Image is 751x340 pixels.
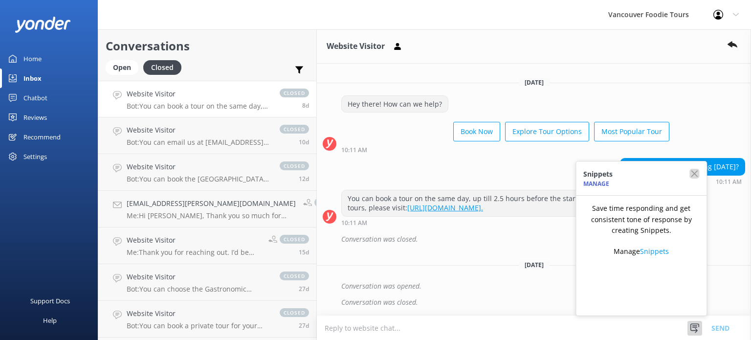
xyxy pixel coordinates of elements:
[127,285,270,294] p: Bot: You can choose the Gastronomic Gastown Tour with tastings without alcohol, starting at $169....
[127,175,270,183] p: Bot: You can book the [GEOGRAPHIC_DATA] Public Tour online and see live availability at [URL][DOM...
[280,308,309,317] span: closed
[23,88,47,108] div: Chatbot
[98,81,316,117] a: Website VisitorBot:You can book a tour on the same day, up till 2.5 hours before the start of the...
[127,272,270,282] h4: Website Visitor
[106,37,309,55] h2: Conversations
[716,179,742,185] strong: 10:11 AM
[30,291,70,311] div: Support Docs
[143,62,186,72] a: Closed
[323,278,745,295] div: 2025-09-17T18:51:19.808
[341,294,745,311] div: Conversation was closed.
[280,161,309,170] span: closed
[302,101,309,110] span: Sep 09 2025 10:11am (UTC -07:00) America/Tijuana
[299,248,309,256] span: Sep 02 2025 08:56am (UTC -07:00) America/Tijuana
[583,169,613,180] h4: Snippets
[98,191,316,227] a: [EMAIL_ADDRESS][PERSON_NAME][DOMAIN_NAME]Me:Hi [PERSON_NAME], Thank you so much for reaching out!...
[98,264,316,301] a: Website VisitorBot:You can choose the Gastronomic Gastown Tour with tastings without alcohol, sta...
[519,261,550,269] span: [DATE]
[323,294,745,311] div: 2025-09-17T18:51:25.969
[15,17,71,33] img: yonder-white-logo.png
[127,138,270,147] p: Bot: You can email us at [EMAIL_ADDRESS][DOMAIN_NAME] or call us at: [PHONE_NUMBER]. Feel free to...
[98,117,316,154] a: Website VisitorBot:You can email us at [EMAIL_ADDRESS][DOMAIN_NAME] or call us at: [PHONE_NUMBER]...
[583,203,699,236] p: Save time responding and get consistent tone of response by creating Snippets.
[299,285,309,293] span: Aug 21 2025 10:41am (UTC -07:00) America/Tijuana
[23,49,42,68] div: Home
[143,60,181,75] div: Closed
[614,246,669,257] p: Manage
[594,122,669,141] button: Most Popular Tour
[280,89,309,97] span: closed
[341,220,367,226] strong: 10:11 AM
[342,96,448,113] div: Hey there! How can we help?
[341,278,745,295] div: Conversation was opened.
[98,301,316,338] a: Website VisitorBot:You can book a private tour for your group directly at [URL][DOMAIN_NAME]. If ...
[327,40,385,53] h3: Website Visitor
[23,127,61,147] div: Recommend
[98,227,316,264] a: Website VisitorMe:Thank you for reaching out. I’d be happy to assist with your cancellation reque...
[280,272,309,280] span: closed
[127,161,270,172] h4: Website Visitor
[341,231,745,248] div: Conversation was closed.
[127,198,296,209] h4: [EMAIL_ADDRESS][PERSON_NAME][DOMAIN_NAME]
[314,198,344,207] span: closed
[689,161,707,187] button: Close
[127,211,296,220] p: Me: Hi [PERSON_NAME], Thank you so much for reaching out! Could you kindly let me know which tour...
[106,62,143,72] a: Open
[127,89,270,99] h4: Website Visitor
[407,203,483,212] a: [URL][DOMAIN_NAME].
[127,235,261,246] h4: Website Visitor
[98,154,316,191] a: Website VisitorBot:You can book the [GEOGRAPHIC_DATA] Public Tour online and see live availabilit...
[43,311,57,330] div: Help
[23,108,47,127] div: Reviews
[23,147,47,166] div: Settings
[505,122,589,141] button: Explore Tour Options
[341,146,669,153] div: Sep 09 2025 10:11am (UTC -07:00) America/Tijuana
[341,219,679,226] div: Sep 09 2025 10:11am (UTC -07:00) America/Tijuana
[341,147,367,153] strong: 10:11 AM
[299,175,309,183] span: Sep 04 2025 07:02pm (UTC -07:00) America/Tijuana
[299,321,309,330] span: Aug 20 2025 01:01pm (UTC -07:00) America/Tijuana
[583,180,609,188] a: Manage
[640,247,669,256] a: Snippets
[280,125,309,134] span: closed
[323,231,745,248] div: 2025-09-09T18:54:36.444
[23,68,42,88] div: Inbox
[280,235,309,244] span: closed
[299,138,309,146] span: Sep 06 2025 12:17pm (UTC -07:00) America/Tijuana
[620,159,745,175] div: what tours are happening [DATE]?
[127,248,261,257] p: Me: Thank you for reaching out. I’d be happy to assist with your cancellation request. Could you ...
[127,308,270,319] h4: Website Visitor
[127,321,270,330] p: Bot: You can book a private tour for your group directly at [URL][DOMAIN_NAME]. If you have any s...
[127,125,270,136] h4: Website Visitor
[106,60,138,75] div: Open
[342,190,679,216] div: You can book a tour on the same day, up till 2.5 hours before the start of the tour. To see avail...
[519,78,550,87] span: [DATE]
[127,102,270,111] p: Bot: You can book a tour on the same day, up till 2.5 hours before the start of the tour. To see ...
[453,122,500,141] button: Book Now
